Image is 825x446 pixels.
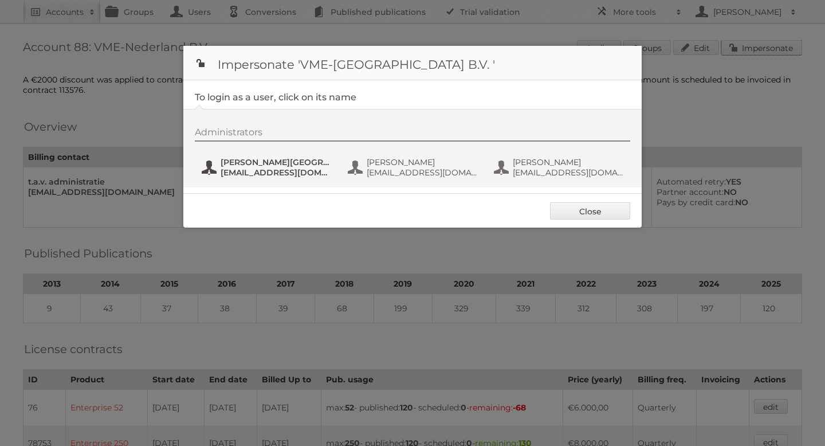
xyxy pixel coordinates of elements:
[367,157,478,167] span: [PERSON_NAME]
[513,157,624,167] span: [PERSON_NAME]
[221,167,332,178] span: [EMAIL_ADDRESS][DOMAIN_NAME]
[513,167,624,178] span: [EMAIL_ADDRESS][DOMAIN_NAME]
[347,156,481,179] button: [PERSON_NAME] [EMAIL_ADDRESS][DOMAIN_NAME]
[493,156,627,179] button: [PERSON_NAME] [EMAIL_ADDRESS][DOMAIN_NAME]
[183,46,642,80] h1: Impersonate 'VME-[GEOGRAPHIC_DATA] B.V. '
[195,127,630,142] div: Administrators
[195,92,356,103] legend: To login as a user, click on its name
[550,202,630,220] a: Close
[367,167,478,178] span: [EMAIL_ADDRESS][DOMAIN_NAME]
[201,156,335,179] button: [PERSON_NAME][GEOGRAPHIC_DATA] [EMAIL_ADDRESS][DOMAIN_NAME]
[221,157,332,167] span: [PERSON_NAME][GEOGRAPHIC_DATA]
